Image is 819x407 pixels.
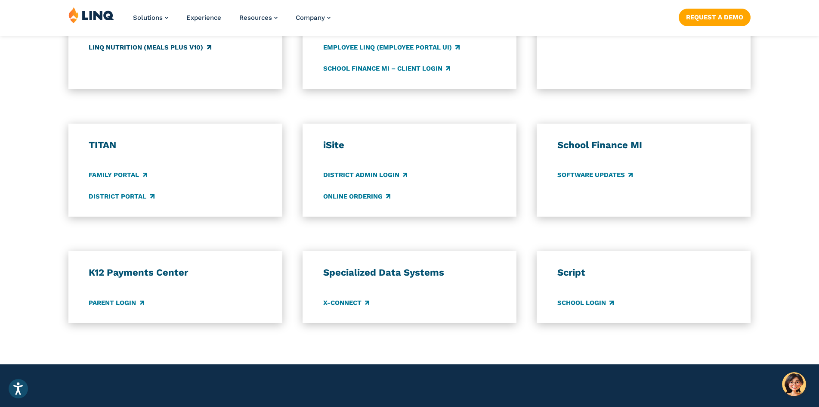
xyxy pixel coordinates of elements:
a: District Portal [89,192,154,201]
a: Online Ordering [323,192,390,201]
span: Company [296,14,325,22]
img: LINQ | K‑12 Software [68,7,114,23]
h3: K12 Payments Center [89,267,261,279]
h3: School Finance MI [557,139,730,151]
a: Parent Login [89,298,144,308]
a: Request a Demo [679,9,751,26]
h3: TITAN [89,139,261,151]
h3: Script [557,267,730,279]
nav: Button Navigation [679,7,751,26]
a: School Finance MI – Client Login [323,64,450,73]
span: Resources [239,14,272,22]
a: LINQ Nutrition (Meals Plus v10) [89,43,211,52]
span: Solutions [133,14,163,22]
a: Solutions [133,14,168,22]
a: Employee LINQ (Employee Portal UI) [323,43,460,52]
button: Hello, have a question? Let’s chat. [782,372,806,396]
h3: Specialized Data Systems [323,267,496,279]
a: Family Portal [89,171,147,180]
a: Company [296,14,331,22]
a: Software Updates [557,171,633,180]
a: District Admin Login [323,171,407,180]
nav: Primary Navigation [133,7,331,35]
a: Experience [186,14,221,22]
a: School Login [557,298,614,308]
a: X-Connect [323,298,369,308]
h3: iSite [323,139,496,151]
a: Resources [239,14,278,22]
